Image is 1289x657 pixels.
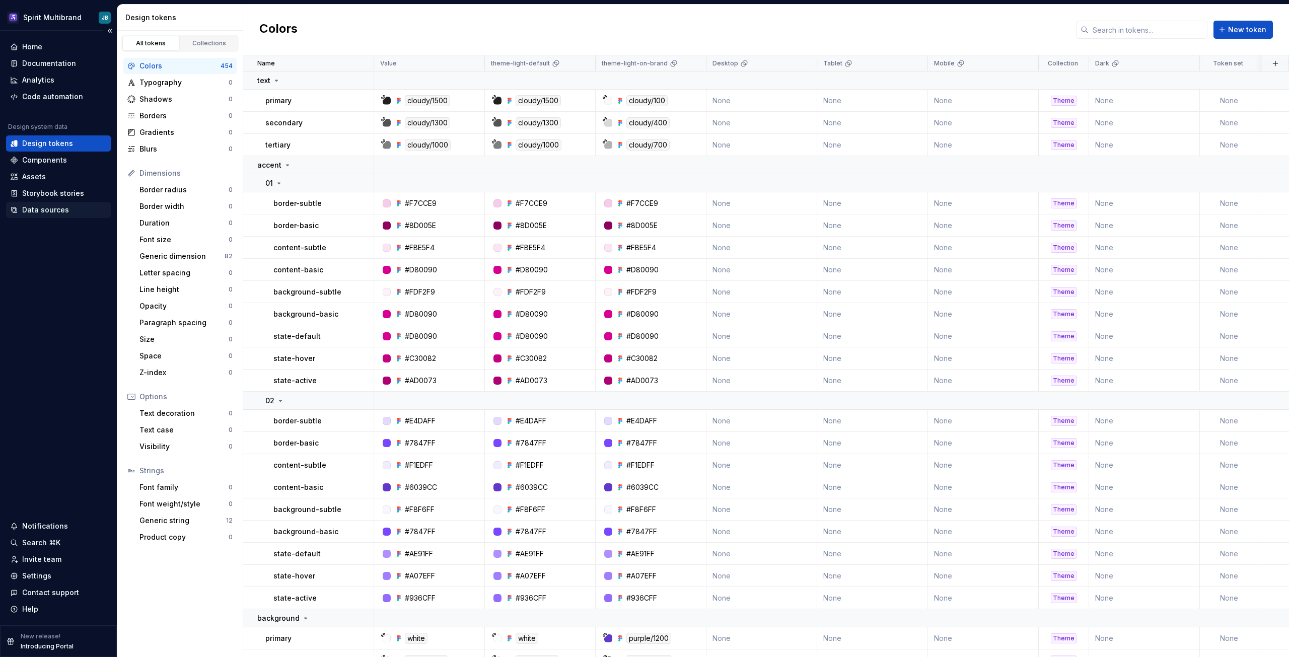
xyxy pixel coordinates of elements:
[706,325,817,347] td: None
[817,347,928,370] td: None
[135,364,237,381] a: Z-index0
[817,432,928,454] td: None
[516,198,547,208] div: #F7CCE9
[135,215,237,231] a: Duration0
[139,251,225,261] div: Generic dimension
[139,235,229,245] div: Font size
[1051,438,1077,448] div: Theme
[139,532,229,542] div: Product copy
[1051,482,1077,492] div: Theme
[229,335,233,343] div: 0
[229,145,233,153] div: 0
[516,287,546,297] div: #FDF2F9
[405,139,451,151] div: cloudy/1000
[139,442,229,452] div: Visibility
[139,392,233,402] div: Options
[229,236,233,244] div: 0
[229,269,233,277] div: 0
[135,513,237,529] a: Generic string12
[273,482,323,492] p: content-basic
[2,7,115,28] button: Spirit MultibrandJB
[928,498,1039,521] td: None
[706,237,817,259] td: None
[706,370,817,392] td: None
[1200,432,1258,454] td: None
[265,118,303,128] p: secondary
[1051,460,1077,470] div: Theme
[139,516,226,526] div: Generic string
[1200,454,1258,476] td: None
[229,319,233,327] div: 0
[139,144,229,154] div: Blurs
[139,218,229,228] div: Duration
[928,454,1039,476] td: None
[706,281,817,303] td: None
[259,21,298,39] h2: Colors
[405,309,437,319] div: #D80090
[229,186,233,194] div: 0
[1051,243,1077,253] div: Theme
[1095,59,1109,67] p: Dark
[273,438,319,448] p: border-basic
[6,585,111,601] button: Contact support
[229,219,233,227] div: 0
[273,221,319,231] p: border-basic
[817,214,928,237] td: None
[273,460,326,470] p: content-subtle
[928,325,1039,347] td: None
[139,168,233,178] div: Dimensions
[265,396,274,406] p: 02
[1200,303,1258,325] td: None
[817,454,928,476] td: None
[516,353,547,363] div: #C30082
[6,55,111,71] a: Documentation
[626,438,657,448] div: #7847FF
[1089,476,1200,498] td: None
[928,281,1039,303] td: None
[135,479,237,495] a: Font family0
[123,141,237,157] a: Blurs0
[139,482,229,492] div: Font family
[22,538,60,548] div: Search ⌘K
[626,416,657,426] div: #E4DAFF
[823,59,842,67] p: Tablet
[229,352,233,360] div: 0
[1051,96,1077,106] div: Theme
[265,178,273,188] p: 01
[229,202,233,210] div: 0
[626,139,670,151] div: cloudy/700
[135,248,237,264] a: Generic dimension82
[6,72,111,88] a: Analytics
[6,202,111,218] a: Data sources
[22,554,61,564] div: Invite team
[626,460,655,470] div: #F1EDFF
[273,309,338,319] p: background-basic
[139,499,229,509] div: Font weight/style
[1089,214,1200,237] td: None
[229,112,233,120] div: 0
[817,410,928,432] td: None
[139,301,229,311] div: Opacity
[706,303,817,325] td: None
[139,334,229,344] div: Size
[602,59,668,67] p: theme-light-on-brand
[516,221,547,231] div: #8D005E
[405,95,450,106] div: cloudy/1500
[1200,347,1258,370] td: None
[1200,90,1258,112] td: None
[22,588,79,598] div: Contact support
[706,432,817,454] td: None
[405,482,437,492] div: #6039CC
[135,422,237,438] a: Text case0
[1051,265,1077,275] div: Theme
[706,259,817,281] td: None
[123,124,237,140] a: Gradients0
[928,192,1039,214] td: None
[516,139,561,151] div: cloudy/1000
[265,96,292,106] p: primary
[516,243,545,253] div: #FBE5F4
[273,287,341,297] p: background-subtle
[21,642,74,650] p: Introducing Portal
[229,79,233,87] div: 0
[405,353,436,363] div: #C30082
